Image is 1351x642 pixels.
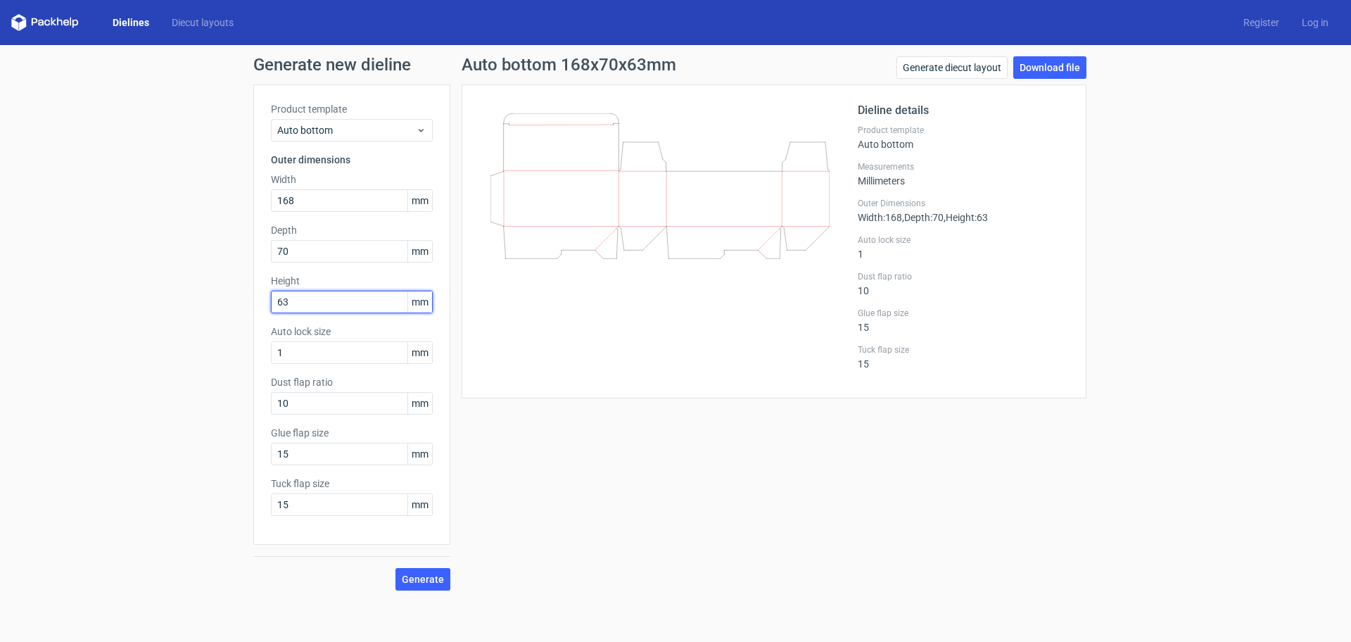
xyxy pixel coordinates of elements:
[407,494,432,515] span: mm
[407,291,432,313] span: mm
[395,568,450,591] button: Generate
[253,56,1098,73] h1: Generate new dieline
[407,190,432,211] span: mm
[858,234,1069,260] div: 1
[1232,15,1290,30] a: Register
[1290,15,1340,30] a: Log in
[858,161,1069,187] div: Millimeters
[858,344,1069,370] div: 15
[944,212,988,223] span: , Height : 63
[858,125,1069,150] div: Auto bottom
[858,234,1069,246] label: Auto lock size
[271,153,433,167] h3: Outer dimensions
[271,426,433,440] label: Glue flap size
[858,125,1069,136] label: Product template
[858,308,1069,319] label: Glue flap size
[271,223,433,237] label: Depth
[271,477,433,491] label: Tuck flap size
[402,574,444,584] span: Generate
[858,102,1069,119] h2: Dieline details
[271,274,433,288] label: Height
[271,172,433,187] label: Width
[858,344,1069,355] label: Tuck flap size
[858,271,1069,296] div: 10
[858,198,1069,209] label: Outer Dimensions
[407,241,432,262] span: mm
[271,102,433,116] label: Product template
[277,123,416,137] span: Auto bottom
[407,342,432,363] span: mm
[896,56,1008,79] a: Generate diecut layout
[858,271,1069,282] label: Dust flap ratio
[1013,56,1086,79] a: Download file
[407,393,432,414] span: mm
[858,161,1069,172] label: Measurements
[271,325,433,339] label: Auto lock size
[858,212,902,223] span: Width : 168
[902,212,944,223] span: , Depth : 70
[462,56,676,73] h1: Auto bottom 168x70x63mm
[101,15,160,30] a: Dielines
[160,15,245,30] a: Diecut layouts
[858,308,1069,333] div: 15
[271,375,433,389] label: Dust flap ratio
[407,443,432,465] span: mm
